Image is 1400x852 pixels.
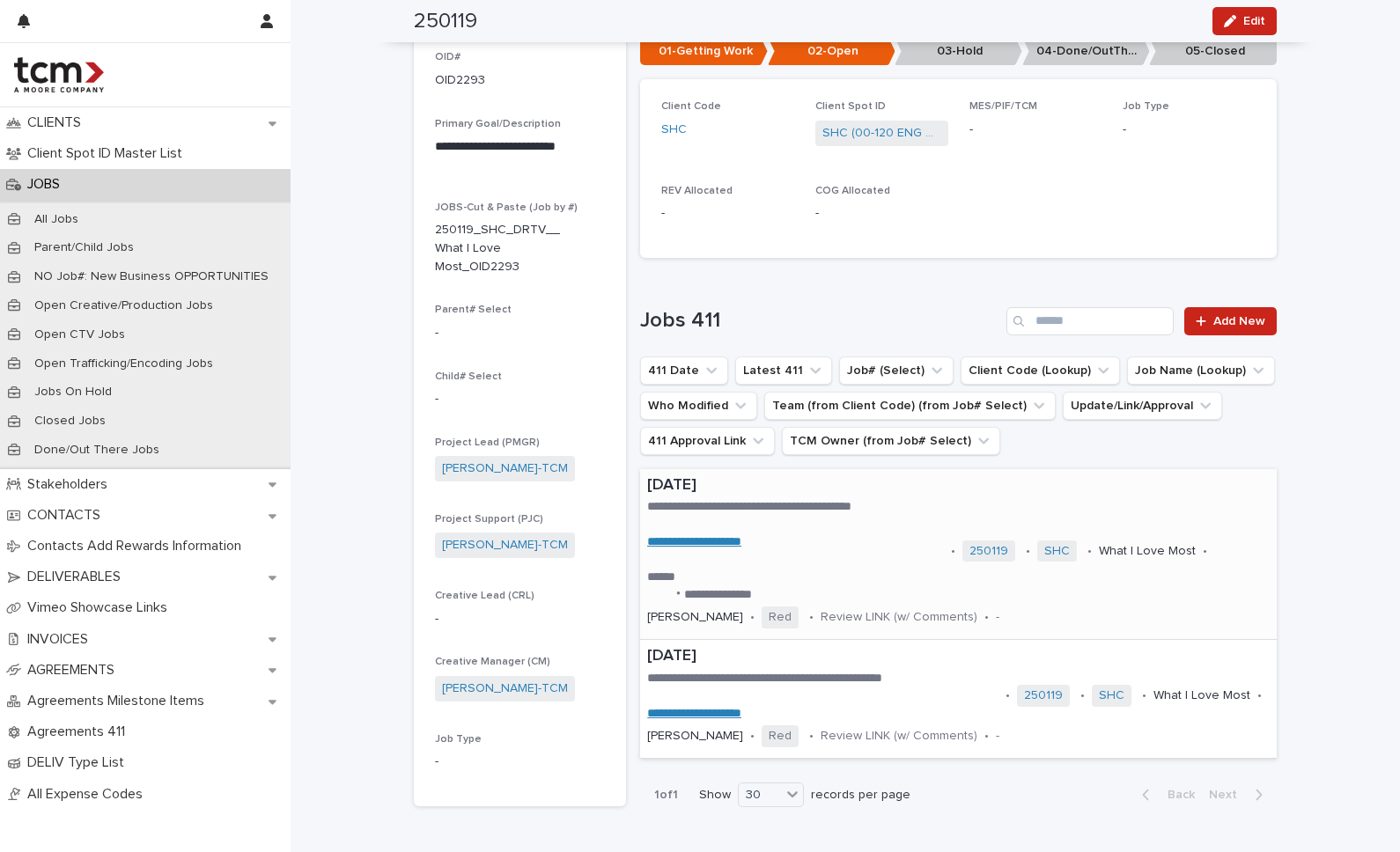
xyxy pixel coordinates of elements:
p: [DATE] [647,476,1270,496]
button: 411 Date [640,356,728,385]
p: - [815,204,948,223]
p: Done/Out There Jobs [20,443,173,458]
p: Show [699,788,731,803]
span: Edit [1243,15,1265,27]
span: Client Spot ID [815,101,886,112]
a: SHC [1044,544,1070,559]
p: DELIVERABLES [20,569,135,585]
a: SHC [661,121,687,139]
p: [DATE] [647,647,1270,666]
button: Latest 411 [735,356,832,385]
button: Edit [1212,7,1277,35]
span: Red [762,606,799,628]
p: Parent/Child Jobs [20,240,148,255]
p: Review LINK (w/ Comments) [821,610,977,625]
span: Client Code [661,101,721,112]
p: - [435,390,605,408]
button: Job Name (Lookup) [1127,356,1275,385]
input: Search [1006,307,1174,335]
span: OID# [435,52,461,62]
p: • [1006,688,1010,703]
p: DELIV Type List [20,754,138,771]
p: Contacts Add Rewards Information [20,538,255,555]
p: Jobs On Hold [20,385,126,400]
p: • [1257,688,1262,703]
span: Parent# Select [435,305,512,315]
p: Vimeo Showcase Links [20,599,181,616]
span: Primary Goal/Description [435,119,561,129]
p: 05-Closed [1149,37,1277,66]
a: 250119 [969,544,1008,559]
a: 250119 [1024,688,1063,703]
p: AGREEMENTS [20,662,129,679]
p: What I Love Most [1153,688,1250,703]
a: Add New [1184,307,1277,335]
p: - [996,729,999,744]
p: Stakeholders [20,476,122,493]
p: 04-Done/OutThere [1022,37,1150,66]
button: Team (from Client Code) (from Job# Select) [764,392,1056,420]
p: • [951,544,955,559]
span: Next [1209,789,1248,801]
p: INVOICES [20,631,102,648]
p: Open CTV Jobs [20,327,139,342]
button: Client Code (Lookup) [961,356,1120,385]
div: 30 [739,786,781,804]
p: - [969,121,1102,139]
span: Creative Manager (CM) [435,657,550,667]
p: • [1080,688,1085,703]
p: 250119_SHC_DRTV__What I Love Most_OID2293 [435,221,563,275]
span: Project Lead (PMGR) [435,437,540,448]
a: SHC [1099,688,1124,703]
h2: 250119 [414,9,477,34]
p: Closed Jobs [20,414,120,429]
p: Agreements 411 [20,723,139,740]
p: • [984,729,989,744]
p: - [435,610,605,628]
p: • [1203,544,1207,559]
p: 02-Open [768,37,895,66]
p: All Jobs [20,212,92,227]
p: • [750,610,755,625]
span: MES/PIF/TCM [969,101,1037,112]
p: JOBS [20,176,74,193]
p: OID2293 [435,71,485,90]
p: • [1142,688,1146,703]
span: JOBS-Cut & Paste (Job by #) [435,202,578,213]
span: Job Type [435,734,482,745]
p: • [750,729,755,744]
p: Open Creative/Production Jobs [20,298,227,313]
span: Add New [1213,315,1265,327]
p: • [809,729,814,744]
p: Client Spot ID Master List [20,145,196,162]
span: Red [762,725,799,747]
p: • [1026,544,1030,559]
p: - [661,204,794,223]
p: CLIENTS [20,114,95,131]
img: 4hMmSqQkux38exxPVZHQ [14,57,104,92]
p: Open Trafficking/Encoding Jobs [20,356,227,371]
button: Who Modified [640,392,757,420]
button: 411 Approval Link [640,427,775,455]
p: - [435,753,605,771]
button: Next [1202,787,1277,803]
span: REV Allocated [661,186,733,196]
a: [PERSON_NAME]-TCM [442,679,568,698]
a: [PERSON_NAME]-TCM [442,459,568,478]
h1: Jobs 411 [640,308,999,334]
p: - [435,324,605,342]
p: records per page [811,788,910,803]
p: • [1087,544,1092,559]
p: 1 of 1 [640,774,692,817]
p: 01-Getting Work [640,37,768,66]
span: Back [1157,789,1195,801]
p: 03-Hold [895,37,1022,66]
span: Job Type [1123,101,1169,112]
p: Review LINK (w/ Comments) [821,729,977,744]
a: [PERSON_NAME]-TCM [442,536,568,555]
p: All Expense Codes [20,786,157,803]
p: What I Love Most [1099,544,1196,559]
button: Back [1128,787,1202,803]
p: Agreements Milestone Items [20,693,218,709]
